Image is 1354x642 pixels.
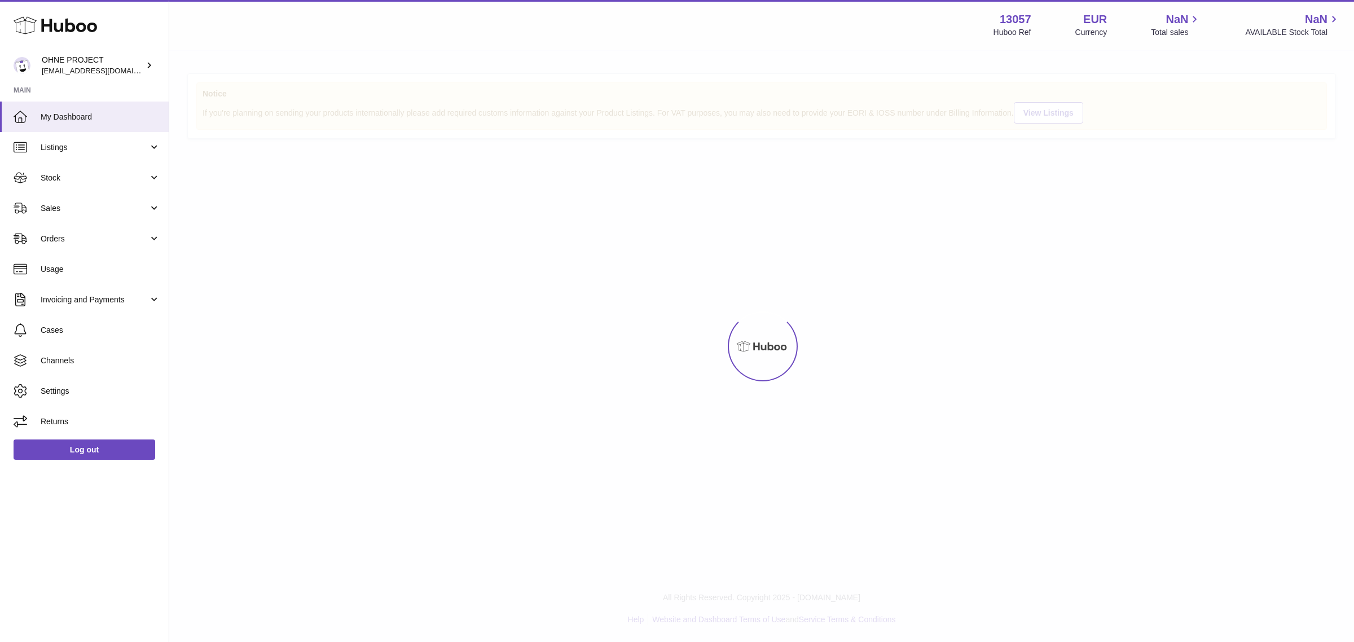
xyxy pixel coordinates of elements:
[41,416,160,427] span: Returns
[41,203,148,214] span: Sales
[14,439,155,460] a: Log out
[41,386,160,397] span: Settings
[1000,12,1031,27] strong: 13057
[1083,12,1107,27] strong: EUR
[1245,27,1340,38] span: AVAILABLE Stock Total
[41,234,148,244] span: Orders
[41,264,160,275] span: Usage
[1166,12,1188,27] span: NaN
[41,142,148,153] span: Listings
[993,27,1031,38] div: Huboo Ref
[41,294,148,305] span: Invoicing and Payments
[41,112,160,122] span: My Dashboard
[1245,12,1340,38] a: NaN AVAILABLE Stock Total
[14,57,30,74] img: internalAdmin-13057@internal.huboo.com
[42,66,166,75] span: [EMAIL_ADDRESS][DOMAIN_NAME]
[1151,27,1201,38] span: Total sales
[1305,12,1327,27] span: NaN
[41,173,148,183] span: Stock
[1151,12,1201,38] a: NaN Total sales
[41,325,160,336] span: Cases
[42,55,143,76] div: OHNE PROJECT
[1075,27,1107,38] div: Currency
[41,355,160,366] span: Channels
